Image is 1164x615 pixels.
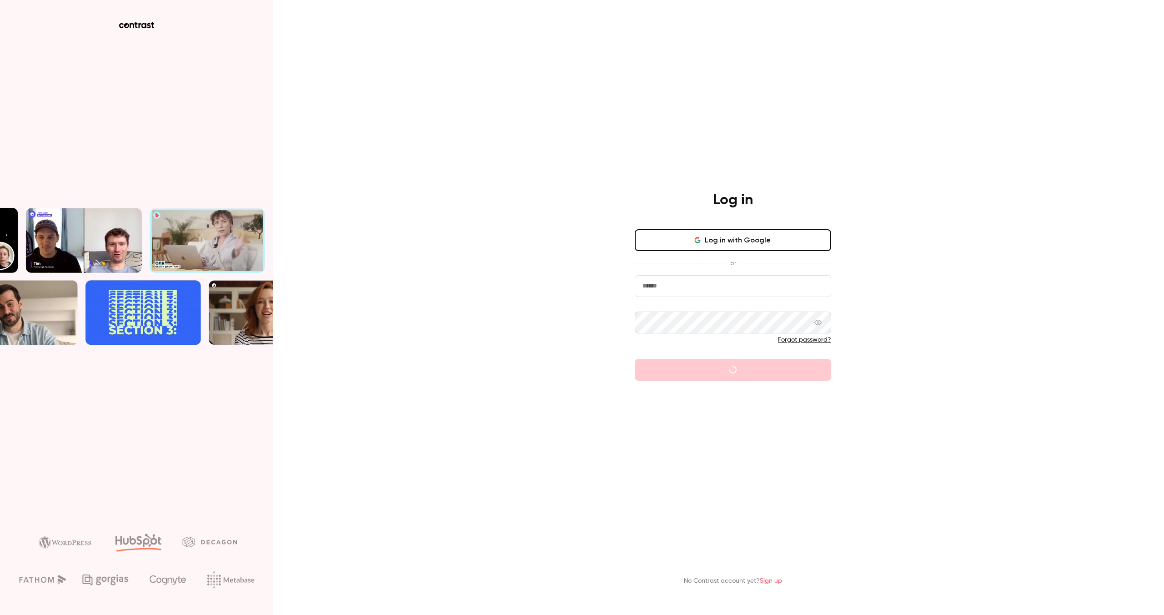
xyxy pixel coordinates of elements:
img: decagon [182,537,237,547]
a: Sign up [760,578,782,584]
h4: Log in [713,191,753,209]
span: or [726,258,741,268]
p: No Contrast account yet? [684,576,782,586]
button: Log in with Google [635,229,831,251]
a: Forgot password? [778,337,831,343]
